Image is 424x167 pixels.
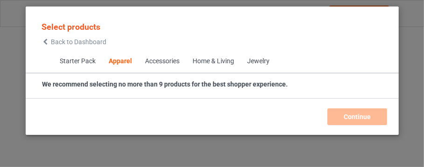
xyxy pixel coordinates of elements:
[109,57,132,66] div: Apparel
[42,22,100,32] span: Select products
[247,57,270,66] div: Jewelry
[51,38,106,46] span: Back to Dashboard
[42,80,288,88] strong: We recommend selecting no more than 9 products for the best shopper experience.
[145,57,180,66] div: Accessories
[193,57,234,66] div: Home & Living
[53,50,102,73] span: Starter Pack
